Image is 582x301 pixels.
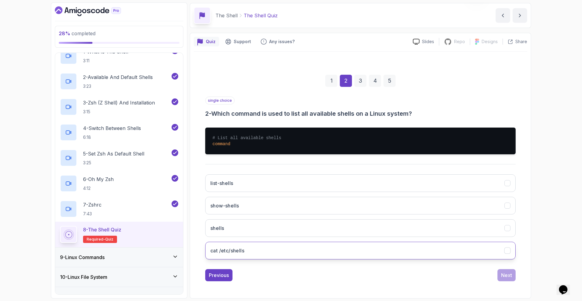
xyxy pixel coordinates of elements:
[60,98,178,115] button: 3-Zsh (Z Shell) And Installation3:15
[205,97,235,104] p: single choice
[87,237,105,242] span: Required-
[83,185,114,191] p: 4:12
[408,39,439,45] a: Slides
[60,124,178,141] button: 4-Switch Between Shells6:18
[83,74,153,81] p: 2 - Available And Default Shells
[209,272,229,279] div: Previous
[206,39,216,45] p: Quiz
[83,58,128,64] p: 3:11
[513,8,527,23] button: next content
[497,269,516,281] button: Next
[205,242,516,259] button: cat /etc/shells
[210,180,233,187] h3: list-shells
[60,273,107,281] h3: 10 - Linux File System
[60,254,105,261] h3: 9 - Linux Commands
[60,200,178,217] button: 7-Zshrc7:43
[269,39,295,45] p: Any issues?
[205,219,516,237] button: shells
[383,75,396,87] div: 5
[55,6,135,16] a: Dashboard
[557,277,576,295] iframe: chat widget
[59,30,95,36] span: completed
[83,150,144,157] p: 5 - Set Zsh As Default Shell
[60,226,178,243] button: 8-The Shell QuizRequired-quiz
[454,39,465,45] p: Repo
[369,75,381,87] div: 4
[212,142,230,146] span: command
[422,39,434,45] p: Slides
[234,39,251,45] p: Support
[55,267,183,287] button: 10-Linux File System
[325,75,337,87] div: 1
[60,73,178,90] button: 2-Available And Default Shells3:23
[83,99,155,106] p: 3 - Zsh (Z Shell) And Installation
[83,176,114,183] p: 6 - Oh My Zsh
[482,39,498,45] p: Designs
[503,39,527,45] button: Share
[59,30,70,36] span: 28 %
[83,211,102,217] p: 7:43
[83,134,141,140] p: 6:18
[83,125,141,132] p: 4 - Switch Between Shells
[210,224,224,232] h3: shells
[210,247,244,254] h3: cat /etc/shells
[83,160,144,166] p: 3:25
[194,37,219,46] button: quiz button
[83,83,153,89] p: 3:23
[60,293,109,300] h3: 11 - Working With Files
[257,37,298,46] button: Feedback button
[354,75,366,87] div: 3
[205,174,516,192] button: list-shells
[212,135,281,140] span: # List all available shells
[60,47,178,64] button: 1-What Is The Shell3:11
[55,248,183,267] button: 9-Linux Commands
[216,12,238,19] p: The Shell
[496,8,510,23] button: previous content
[205,109,516,118] h3: 2 - Which command is used to list all available shells on a Linux system?
[340,75,352,87] div: 2
[105,237,113,242] span: quiz
[222,37,255,46] button: Support button
[83,226,121,233] p: 8 - The Shell Quiz
[60,149,178,166] button: 5-Set Zsh As Default Shell3:25
[244,12,278,19] p: The Shell Quiz
[501,272,512,279] div: Next
[205,197,516,214] button: show-shells
[83,201,102,208] p: 7 - Zshrc
[210,202,239,209] h3: show-shells
[60,175,178,192] button: 6-Oh My Zsh4:12
[515,39,527,45] p: Share
[205,269,232,281] button: Previous
[83,109,155,115] p: 3:15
